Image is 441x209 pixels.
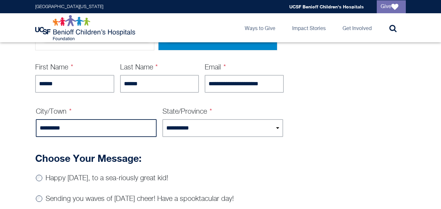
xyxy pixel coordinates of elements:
a: Impact Stories [287,13,331,42]
label: Last Name [120,64,158,71]
label: First Name [35,64,73,71]
img: Logo for UCSF Benioff Children's Hospitals Foundation [35,15,137,41]
label: State/Province [162,108,212,115]
label: City/Town [36,108,72,115]
a: Get Involved [337,13,377,42]
a: Give [377,0,406,13]
label: Sending you waves of [DATE] cheer! Have a spooktacular day! [46,195,234,203]
label: Happy [DATE], to a sea-riously great kid! [46,175,168,182]
a: UCSF Benioff Children's Hospitals [289,4,364,9]
a: Ways to Give [240,13,281,42]
label: Email [205,64,226,71]
strong: Choose Your Message: [35,152,141,164]
a: [GEOGRAPHIC_DATA][US_STATE] [35,5,103,9]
